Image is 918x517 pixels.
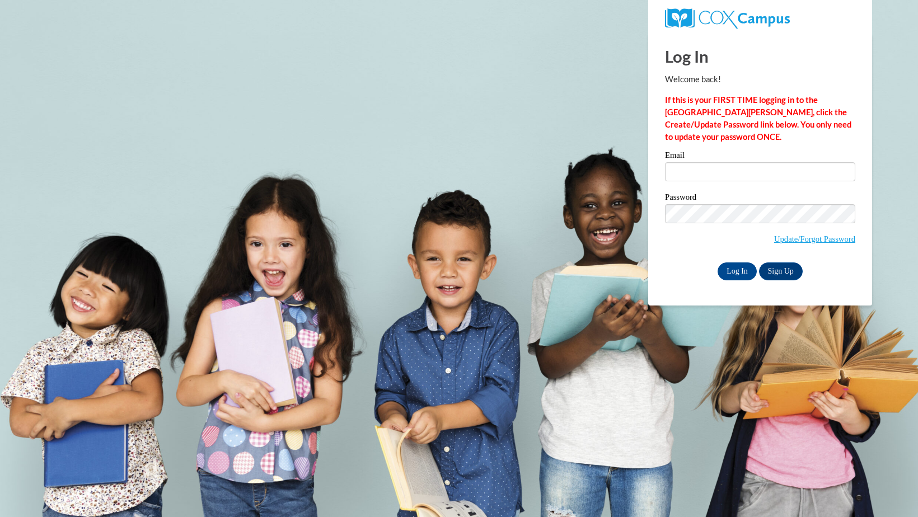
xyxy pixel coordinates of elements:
[665,95,851,142] strong: If this is your FIRST TIME logging in to the [GEOGRAPHIC_DATA][PERSON_NAME], click the Create/Upd...
[718,262,757,280] input: Log In
[665,8,790,29] img: COX Campus
[665,193,855,204] label: Password
[665,73,855,86] p: Welcome back!
[665,13,790,22] a: COX Campus
[665,151,855,162] label: Email
[665,45,855,68] h1: Log In
[759,262,803,280] a: Sign Up
[774,234,855,243] a: Update/Forgot Password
